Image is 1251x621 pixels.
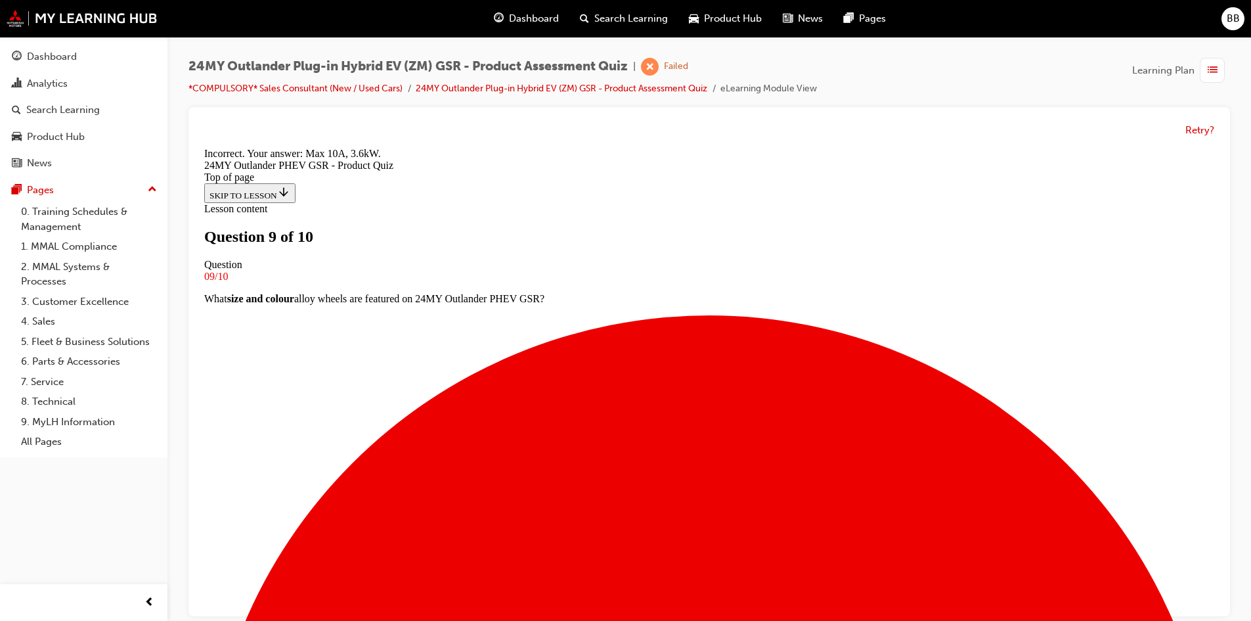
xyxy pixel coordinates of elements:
span: | [633,59,636,74]
span: Product Hub [704,11,762,26]
a: Dashboard [5,45,162,69]
a: news-iconNews [772,5,833,32]
a: 24MY Outlander Plug-in Hybrid EV (ZM) GSR - Product Assessment Quiz [416,83,707,94]
span: search-icon [12,104,21,116]
span: BB [1227,11,1240,26]
div: Pages [27,183,54,198]
a: car-iconProduct Hub [678,5,772,32]
a: Search Learning [5,98,162,122]
span: pages-icon [844,11,854,27]
a: 4. Sales [16,311,162,332]
button: SKIP TO LESSON [5,41,97,60]
span: list-icon [1208,62,1218,79]
a: 1. MMAL Compliance [16,237,162,257]
button: Learning Plan [1132,58,1230,83]
div: Search Learning [26,103,100,118]
span: Pages [859,11,886,26]
div: Product Hub [27,129,85,145]
div: Top of page [5,29,1015,41]
span: prev-icon [144,595,154,611]
h1: Question 9 of 10 [5,85,1015,103]
div: Analytics [27,76,68,91]
li: eLearning Module View [720,81,817,97]
span: news-icon [783,11,793,27]
p: What alloy wheels are featured on 24MY Outlander PHEV GSR? [5,150,1015,162]
span: News [798,11,823,26]
div: News [27,156,52,171]
a: 3. Customer Excellence [16,292,162,312]
a: 6. Parts & Accessories [16,352,162,372]
span: guage-icon [494,11,504,27]
a: News [5,151,162,175]
button: Pages [5,178,162,202]
a: *COMPULSORY* Sales Consultant (New / Used Cars) [188,83,403,94]
a: 2. MMAL Systems & Processes [16,257,162,292]
span: search-icon [580,11,589,27]
button: Retry? [1185,123,1214,138]
a: 9. MyLH Information [16,412,162,432]
span: car-icon [12,131,22,143]
span: Learning Plan [1132,63,1195,78]
a: All Pages [16,432,162,452]
a: 8. Technical [16,392,162,412]
div: Incorrect. Your answer: Max 10A, 3.6kW. [5,5,1015,17]
a: 0. Training Schedules & Management [16,202,162,237]
span: Lesson content [5,60,68,72]
div: Question [5,116,1015,128]
span: 24MY Outlander Plug-in Hybrid EV (ZM) GSR - Product Assessment Quiz [188,59,628,74]
span: chart-icon [12,78,22,90]
div: Dashboard [27,49,77,64]
img: mmal [7,10,158,27]
div: Failed [664,60,688,73]
a: search-iconSearch Learning [569,5,678,32]
a: guage-iconDashboard [483,5,569,32]
a: 5. Fleet & Business Solutions [16,332,162,352]
span: up-icon [148,181,157,198]
span: guage-icon [12,51,22,63]
span: learningRecordVerb_FAIL-icon [641,58,659,76]
span: pages-icon [12,185,22,196]
a: Product Hub [5,125,162,149]
strong: size and colour [28,150,95,162]
div: 09/10 [5,128,1015,140]
a: pages-iconPages [833,5,896,32]
a: Analytics [5,72,162,96]
a: 7. Service [16,372,162,392]
span: Dashboard [509,11,559,26]
div: 24MY Outlander PHEV GSR - Product Quiz [5,17,1015,29]
span: car-icon [689,11,699,27]
span: Search Learning [594,11,668,26]
span: SKIP TO LESSON [11,48,91,58]
button: DashboardAnalyticsSearch LearningProduct HubNews [5,42,162,178]
button: BB [1221,7,1244,30]
span: news-icon [12,158,22,170]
